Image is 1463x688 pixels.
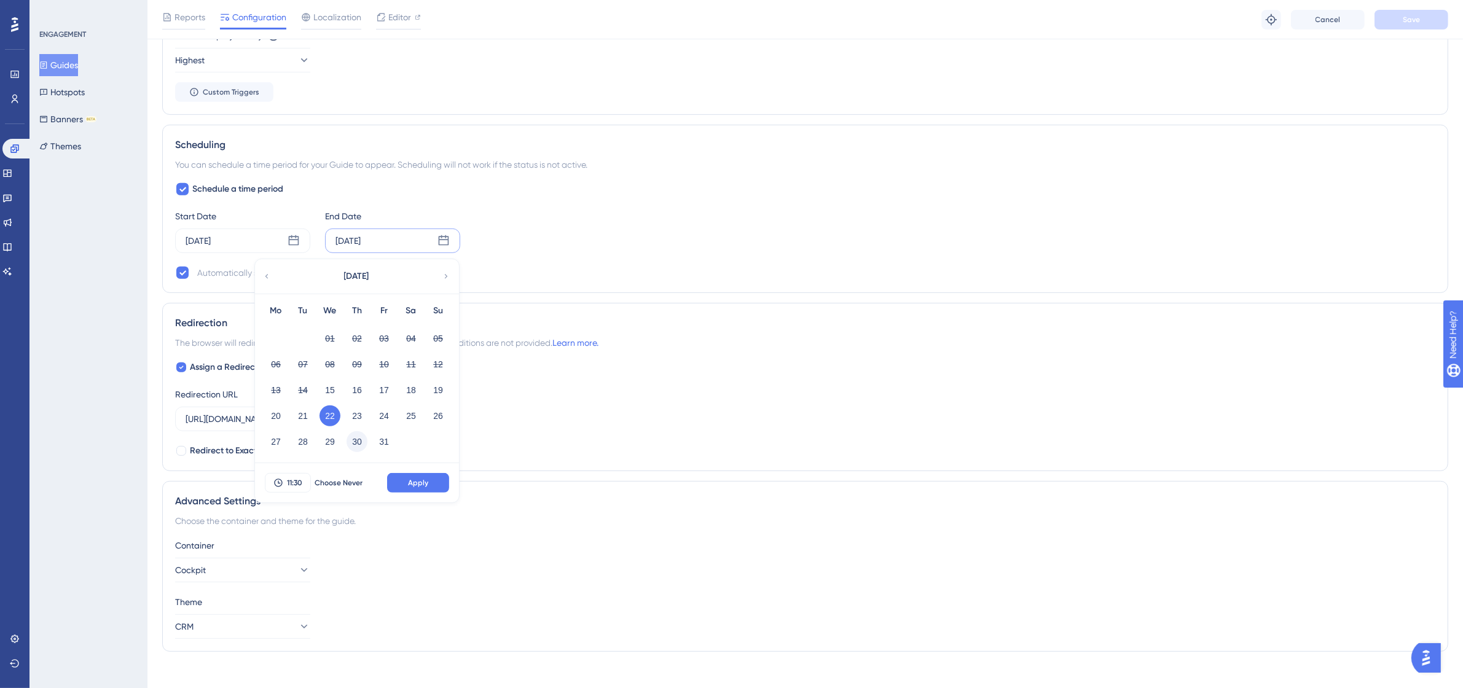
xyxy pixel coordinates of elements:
button: 10 [374,354,394,375]
button: CRM [175,614,310,639]
div: Tu [289,303,316,318]
a: Learn more. [552,338,598,348]
button: 01 [320,328,340,349]
span: Redirect to Exact URL [190,444,274,458]
button: Guides [39,54,78,76]
button: 18 [401,380,422,401]
div: Theme [175,595,1435,609]
button: 30 [347,431,367,452]
span: Custom Triggers [203,87,259,97]
span: [DATE] [344,269,369,284]
div: Fr [371,303,398,318]
button: BannersBETA [39,108,96,130]
button: 20 [265,405,286,426]
button: 05 [428,328,449,349]
div: Su [425,303,452,318]
button: Cancel [1291,10,1365,29]
button: [DATE] [295,264,418,289]
div: Redirection [175,316,1435,330]
span: Choose Never [315,478,363,488]
button: 07 [292,354,313,375]
button: 09 [347,354,367,375]
button: 26 [428,405,449,426]
span: Apply [408,478,428,488]
button: 23 [347,405,367,426]
div: Mo [262,303,289,318]
div: You can schedule a time period for your Guide to appear. Scheduling will not work if the status i... [175,157,1435,172]
input: https://www.example.com/ [186,412,383,426]
button: 15 [320,380,340,401]
div: Container [175,538,1435,553]
button: 14 [292,380,313,401]
button: 02 [347,328,367,349]
div: BETA [85,116,96,122]
button: 28 [292,431,313,452]
button: 04 [401,328,422,349]
button: 22 [320,405,340,426]
button: 11 [401,354,422,375]
button: 21 [292,405,313,426]
div: [DATE] [186,233,211,248]
div: Th [343,303,371,318]
button: 29 [320,431,340,452]
span: 11:30 [287,478,302,488]
button: 19 [428,380,449,401]
button: Cockpit [175,558,310,582]
button: 27 [265,431,286,452]
div: Redirection URL [175,387,238,402]
div: End Date [325,209,460,224]
span: Editor [388,10,411,25]
button: 11:30 [265,473,311,493]
span: Highest [175,53,205,68]
button: 12 [428,354,449,375]
button: 31 [374,431,394,452]
span: Configuration [232,10,286,25]
span: Localization [313,10,361,25]
div: Automatically set as “Inactive” when the scheduled period is over. [197,265,450,280]
span: Cancel [1316,15,1341,25]
button: 16 [347,380,367,401]
button: 25 [401,405,422,426]
iframe: UserGuiding AI Assistant Launcher [1411,639,1448,676]
div: ENGAGEMENT [39,29,86,39]
button: Choose Never [311,473,366,493]
span: The browser will redirect to the “Redirection URL” when the Targeting Conditions are not provided. [175,335,598,350]
button: 24 [374,405,394,426]
button: Apply [387,473,449,493]
div: Sa [398,303,425,318]
button: Save [1375,10,1448,29]
button: 13 [265,380,286,401]
div: [DATE] [335,233,361,248]
span: Reports [175,10,205,25]
span: Need Help? [29,3,77,18]
div: Advanced Settings [175,494,1435,509]
span: CRM [175,619,194,634]
span: Assign a Redirection URL [190,360,287,375]
button: Custom Triggers [175,82,273,102]
span: Cockpit [175,563,206,577]
button: Hotspots [39,81,85,103]
div: Choose the container and theme for the guide. [175,514,1435,528]
div: Start Date [175,209,310,224]
span: Save [1403,15,1420,25]
button: 03 [374,328,394,349]
div: Scheduling [175,138,1435,152]
button: Themes [39,135,81,157]
button: 06 [265,354,286,375]
button: 17 [374,380,394,401]
span: Schedule a time period [192,182,283,197]
button: 08 [320,354,340,375]
button: Highest [175,48,310,72]
div: We [316,303,343,318]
